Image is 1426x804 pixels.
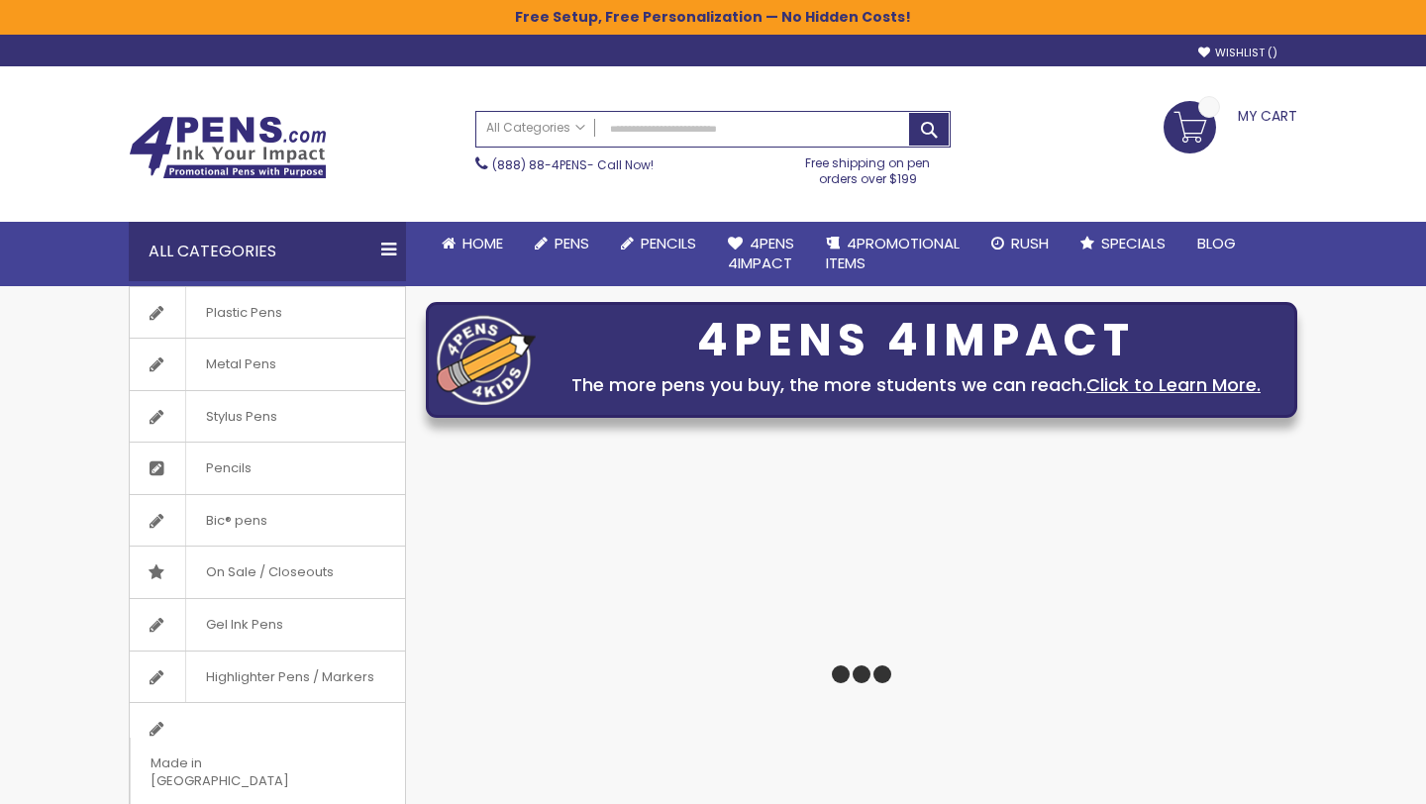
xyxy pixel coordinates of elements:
span: Stylus Pens [185,391,297,443]
span: All Categories [486,120,585,136]
span: - Call Now! [492,156,654,173]
a: Gel Ink Pens [130,599,405,651]
span: Pens [555,233,589,253]
span: Metal Pens [185,339,296,390]
span: 4PROMOTIONAL ITEMS [826,233,960,273]
a: Wishlist [1198,46,1277,60]
span: Blog [1197,233,1236,253]
a: Click to Learn More. [1086,372,1261,397]
a: Metal Pens [130,339,405,390]
span: Rush [1011,233,1049,253]
span: Gel Ink Pens [185,599,303,651]
span: Pencils [641,233,696,253]
a: 4Pens4impact [712,222,810,286]
a: Blog [1181,222,1252,265]
a: 4PROMOTIONALITEMS [810,222,975,286]
span: Bic® pens [185,495,287,547]
span: Pencils [185,443,271,494]
a: All Categories [476,112,595,145]
div: Free shipping on pen orders over $199 [785,148,952,187]
a: Rush [975,222,1065,265]
div: All Categories [129,222,406,281]
span: 4Pens 4impact [728,233,794,273]
a: (888) 88-4PENS [492,156,587,173]
span: Highlighter Pens / Markers [185,652,394,703]
a: Highlighter Pens / Markers [130,652,405,703]
a: On Sale / Closeouts [130,547,405,598]
div: 4PENS 4IMPACT [546,320,1286,361]
a: Pens [519,222,605,265]
a: Bic® pens [130,495,405,547]
a: Pencils [130,443,405,494]
span: Specials [1101,233,1166,253]
span: On Sale / Closeouts [185,547,354,598]
a: Pencils [605,222,712,265]
div: The more pens you buy, the more students we can reach. [546,371,1286,399]
span: Plastic Pens [185,287,302,339]
a: Plastic Pens [130,287,405,339]
img: 4Pens Custom Pens and Promotional Products [129,116,327,179]
span: Home [462,233,503,253]
img: four_pen_logo.png [437,315,536,405]
a: Home [426,222,519,265]
a: Specials [1065,222,1181,265]
a: Stylus Pens [130,391,405,443]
